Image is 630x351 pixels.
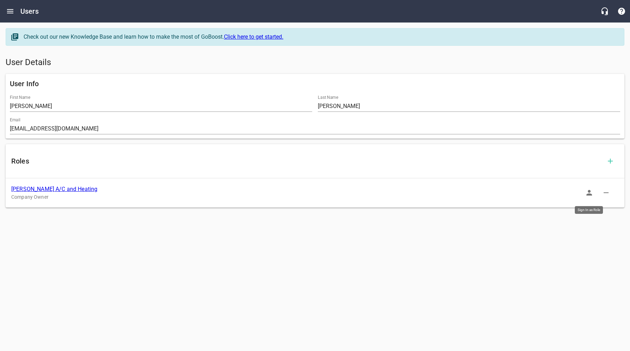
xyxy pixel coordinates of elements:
h5: User Details [6,57,624,68]
button: Live Chat [596,3,613,20]
p: Company Owner [11,193,607,201]
h6: Roles [11,155,602,167]
button: Delete Role [598,184,615,201]
button: Support Portal [613,3,630,20]
button: Open drawer [2,3,19,20]
a: Click here to get started. [224,33,283,40]
h6: Users [20,6,39,17]
div: Check out our new Knowledge Base and learn how to make the most of GoBoost. [24,33,617,41]
label: First Name [10,95,30,100]
h6: User Info [10,78,620,89]
label: Last Name [318,95,338,100]
button: Add Role [602,153,619,170]
a: [PERSON_NAME] A/C and Heating [11,186,97,192]
label: Email [10,118,20,122]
